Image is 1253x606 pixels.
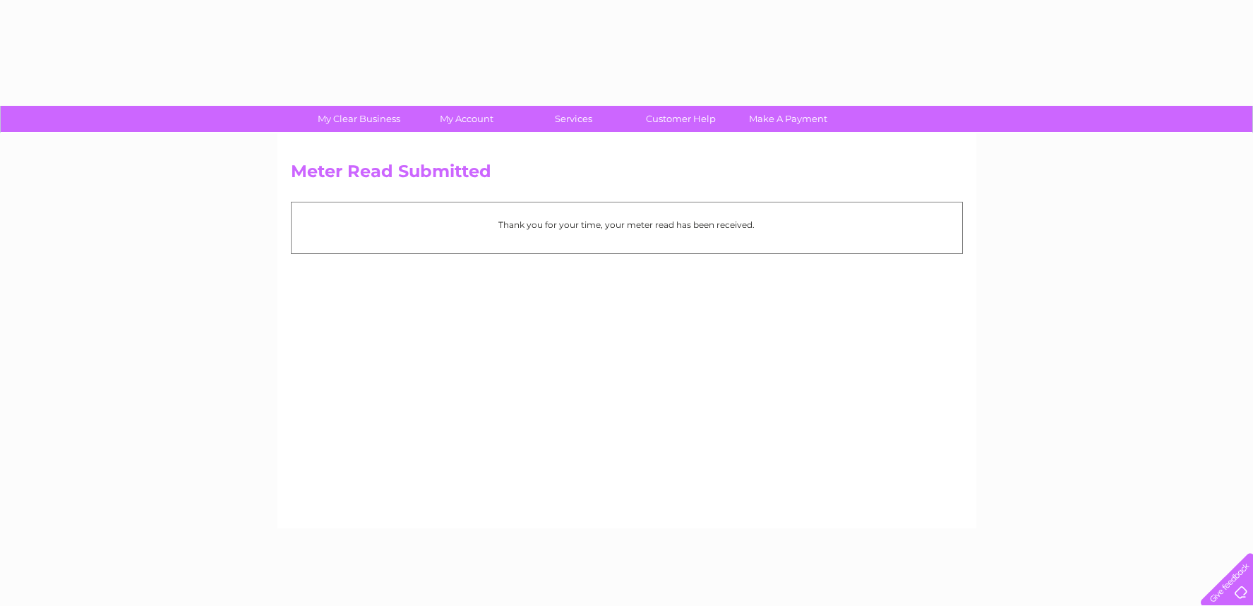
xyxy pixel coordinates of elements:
[515,106,632,132] a: Services
[730,106,846,132] a: Make A Payment
[301,106,417,132] a: My Clear Business
[623,106,739,132] a: Customer Help
[291,162,963,188] h2: Meter Read Submitted
[299,218,955,231] p: Thank you for your time, your meter read has been received.
[408,106,524,132] a: My Account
